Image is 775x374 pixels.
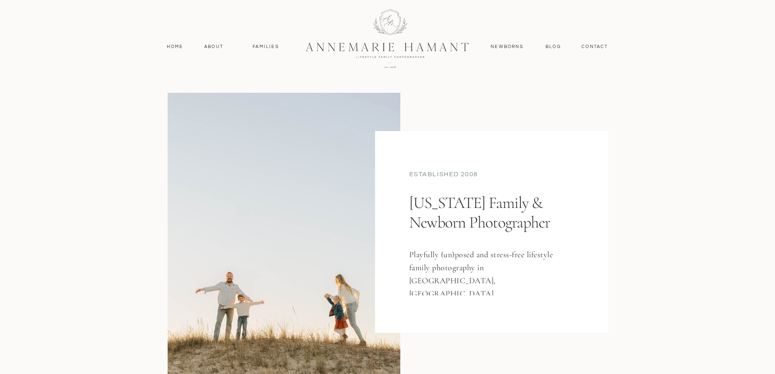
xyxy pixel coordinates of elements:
[488,43,527,50] a: Newborns
[409,170,574,181] div: established 2008
[544,43,563,50] a: Blog
[248,43,284,50] a: Families
[409,248,563,295] h3: Playfully (un)posed and stress-free lifestyle family photography in [GEOGRAPHIC_DATA], [GEOGRAPHI...
[163,43,187,50] a: Home
[409,193,570,263] h1: [US_STATE] Family & Newborn Photographer
[202,43,226,50] a: About
[577,43,613,50] a: contact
